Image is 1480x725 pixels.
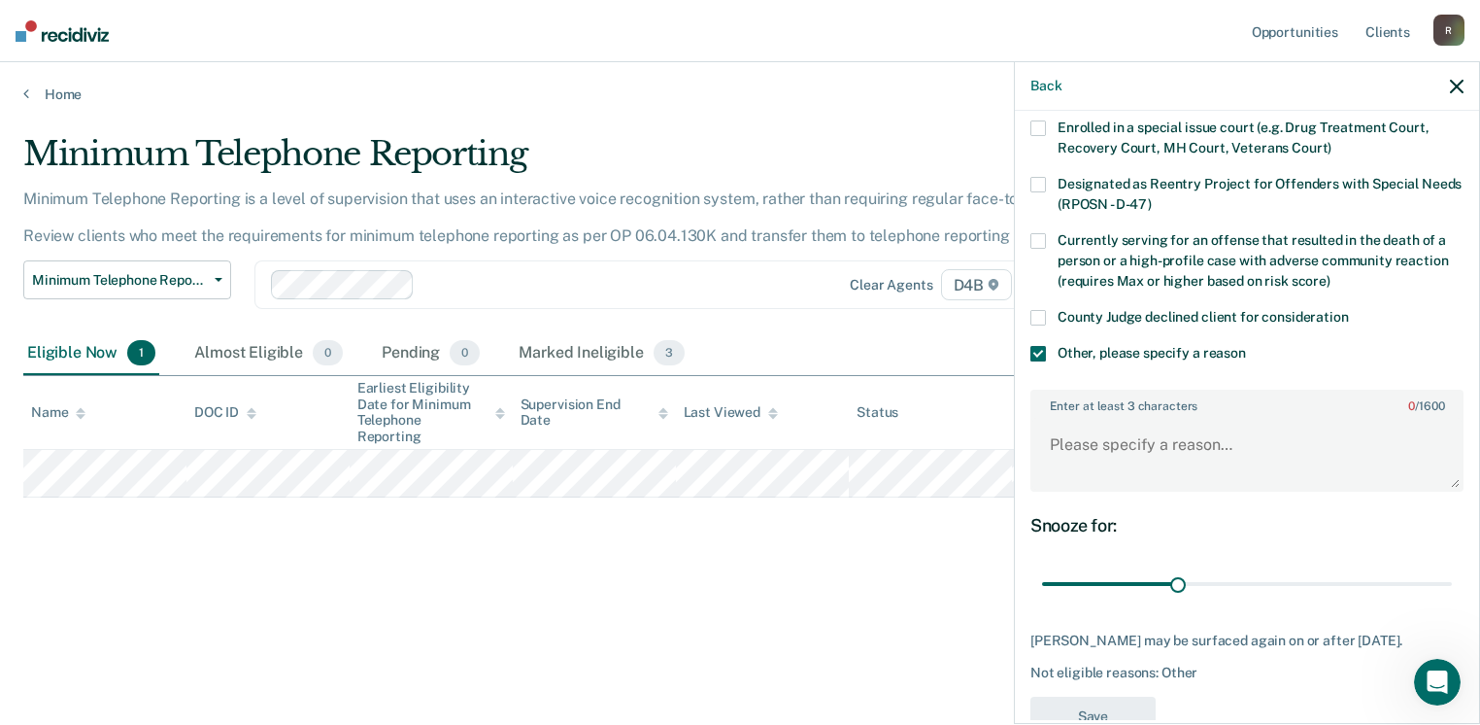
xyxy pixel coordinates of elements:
[654,340,685,365] span: 3
[1058,120,1429,155] span: Enrolled in a special issue court (e.g. Drug Treatment Court, Recovery Court, MH Court, Veterans ...
[194,404,256,421] div: DOC ID
[1058,232,1448,289] span: Currently serving for an offense that resulted in the death of a person or a high-profile case wi...
[23,332,159,375] div: Eligible Now
[32,272,207,289] span: Minimum Telephone Reporting
[23,86,1457,103] a: Home
[450,340,480,365] span: 0
[1414,659,1461,706] iframe: Intercom live chat
[1408,399,1444,413] span: / 1600
[521,397,668,430] div: Supervision End Date
[1030,665,1463,681] div: Not eligible reasons: Other
[31,404,85,421] div: Name
[1032,392,1462,413] label: Enter at least 3 characters
[1433,15,1464,46] div: R
[1058,345,1246,361] span: Other, please specify a reason
[941,269,1012,300] span: D4B
[515,332,689,375] div: Marked Ineligible
[1030,633,1463,649] div: [PERSON_NAME] may be surfaced again on or after [DATE].
[1030,515,1463,536] div: Snooze for:
[127,340,155,365] span: 1
[1030,78,1061,94] button: Back
[23,134,1133,190] div: Minimum Telephone Reporting
[1058,309,1349,325] span: County Judge declined client for consideration
[190,332,347,375] div: Almost Eligible
[1058,176,1462,212] span: Designated as Reentry Project for Offenders with Special Needs (RPOSN - D-47)
[357,380,505,445] div: Earliest Eligibility Date for Minimum Telephone Reporting
[850,277,932,293] div: Clear agents
[23,190,1125,245] p: Minimum Telephone Reporting is a level of supervision that uses an interactive voice recognition ...
[378,332,484,375] div: Pending
[684,404,778,421] div: Last Viewed
[16,20,109,42] img: Recidiviz
[313,340,343,365] span: 0
[1408,399,1415,413] span: 0
[857,404,898,421] div: Status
